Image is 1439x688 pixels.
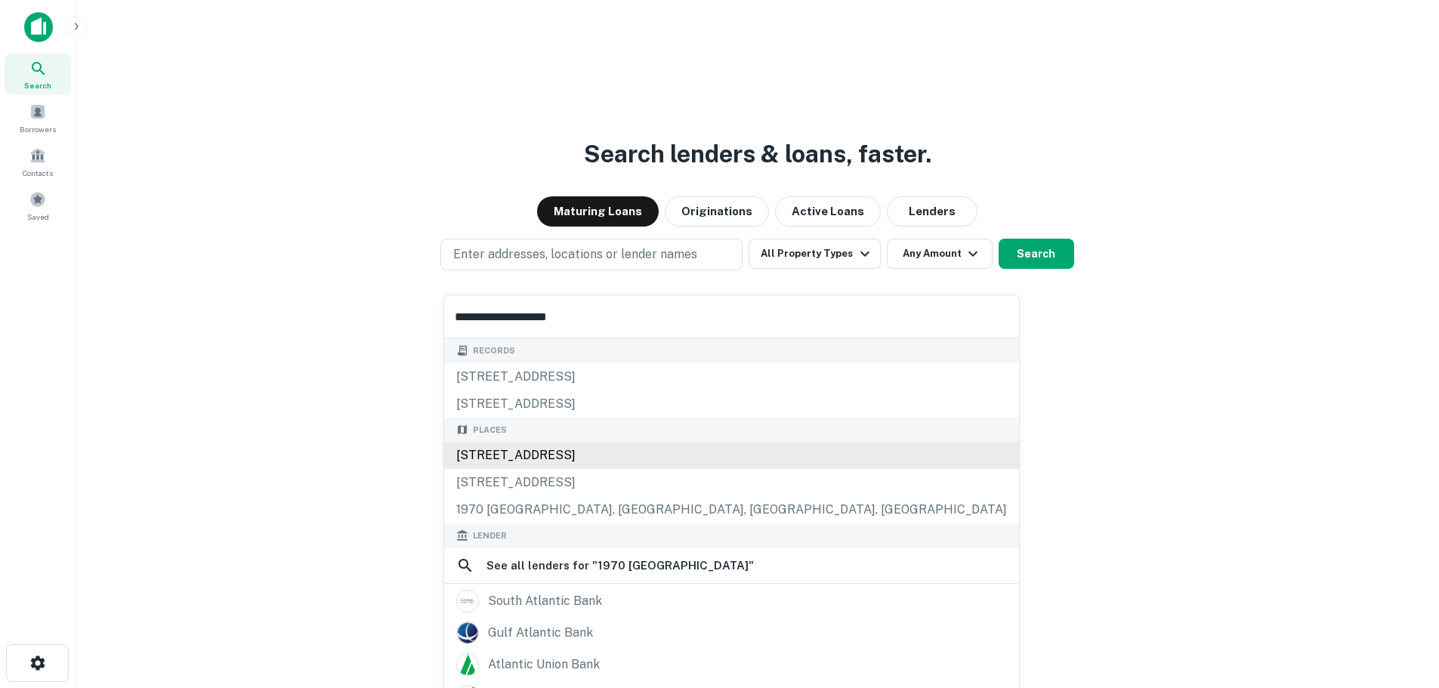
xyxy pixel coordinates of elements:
[887,196,977,227] button: Lenders
[444,496,1019,523] div: 1970 [GEOGRAPHIC_DATA], [GEOGRAPHIC_DATA], [GEOGRAPHIC_DATA], [GEOGRAPHIC_DATA]
[665,196,769,227] button: Originations
[473,529,507,542] span: Lender
[473,424,507,437] span: Places
[5,141,71,182] a: Contacts
[488,590,602,612] div: south atlantic bank
[5,54,71,94] a: Search
[1363,567,1439,640] iframe: Chat Widget
[5,185,71,226] a: Saved
[999,239,1074,269] button: Search
[488,622,593,644] div: gulf atlantic bank
[457,622,478,643] img: gulfatlanticbank.com.png
[23,167,53,179] span: Contacts
[444,469,1019,496] div: [STREET_ADDRESS]
[584,136,931,172] h3: Search lenders & loans, faster.
[444,363,1019,390] div: [STREET_ADDRESS]
[457,654,478,675] img: picture
[24,12,53,42] img: capitalize-icon.png
[5,97,71,138] a: Borrowers
[488,653,600,676] div: atlantic union bank
[453,245,697,264] p: Enter addresses, locations or lender names
[444,617,1019,649] a: gulf atlantic bank
[20,123,56,135] span: Borrowers
[444,649,1019,680] a: atlantic union bank
[457,591,478,612] img: picture
[887,239,993,269] button: Any Amount
[473,344,515,357] span: Records
[775,196,881,227] button: Active Loans
[24,79,51,91] span: Search
[27,211,49,223] span: Saved
[749,239,880,269] button: All Property Types
[444,390,1019,418] div: [STREET_ADDRESS]
[440,239,743,270] button: Enter addresses, locations or lender names
[486,557,754,575] h6: See all lenders for " 1970 [GEOGRAPHIC_DATA] "
[444,442,1019,469] div: [STREET_ADDRESS]
[537,196,659,227] button: Maturing Loans
[444,585,1019,617] a: south atlantic bank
